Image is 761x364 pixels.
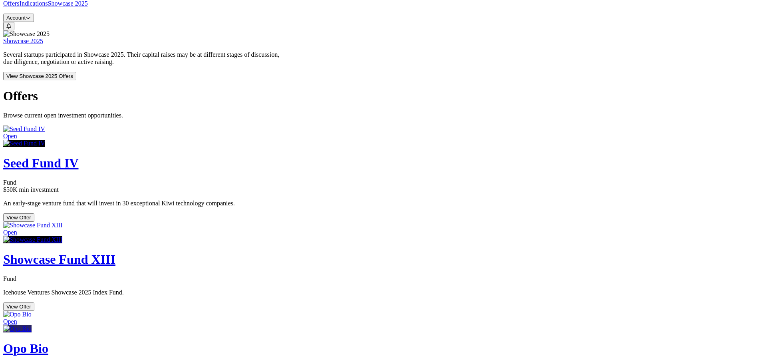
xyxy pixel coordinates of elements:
[3,125,45,133] img: Seed Fund IV
[3,213,34,222] button: View Offer
[3,275,16,282] span: Fund
[3,236,62,243] img: Showcase Fund XIII
[3,289,758,296] p: Icehouse Ventures Showcase 2025 Index Fund.
[3,222,62,229] img: Showcase Fund XIII
[3,140,45,147] img: Seed Fund IV
[3,179,16,186] span: Fund
[3,72,76,80] button: View Showcase 2025 Offers
[3,252,758,267] a: Showcase Fund XIII
[3,156,758,171] a: Seed Fund IV
[3,311,758,325] a: Opo BioOpen
[3,30,50,38] img: Showcase 2025
[3,311,32,318] img: Opo Bio
[3,214,34,221] a: View Offer
[3,38,43,44] a: Showcase 2025
[3,112,758,119] p: Browse current open investment opportunities.
[3,222,758,236] a: Showcase Fund XIIIOpen
[3,133,758,140] div: Open
[3,186,758,193] div: $50K min investment
[3,341,48,356] span: Opo Bio
[3,51,758,66] p: Several startups participated in Showcase 2025. Their capital raises may be at different stages o...
[3,14,34,22] button: Account
[6,73,73,79] span: View Showcase 2025 Offers
[721,326,761,364] iframe: Chat Widget
[3,252,115,267] span: Showcase Fund XIII
[3,341,758,356] a: Opo Bio
[3,89,758,103] h1: Offers
[3,318,758,325] div: Open
[3,229,758,236] div: Open
[3,125,758,140] a: Seed Fund IVOpen
[3,325,32,332] img: Opo Bio
[3,303,34,310] a: View Offer
[3,200,758,207] p: An early-stage venture fund that will invest in 30 exceptional Kiwi technology companies.
[3,156,79,170] span: Seed Fund IV
[3,302,34,311] button: View Offer
[3,72,76,79] a: View Showcase 2025 Offers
